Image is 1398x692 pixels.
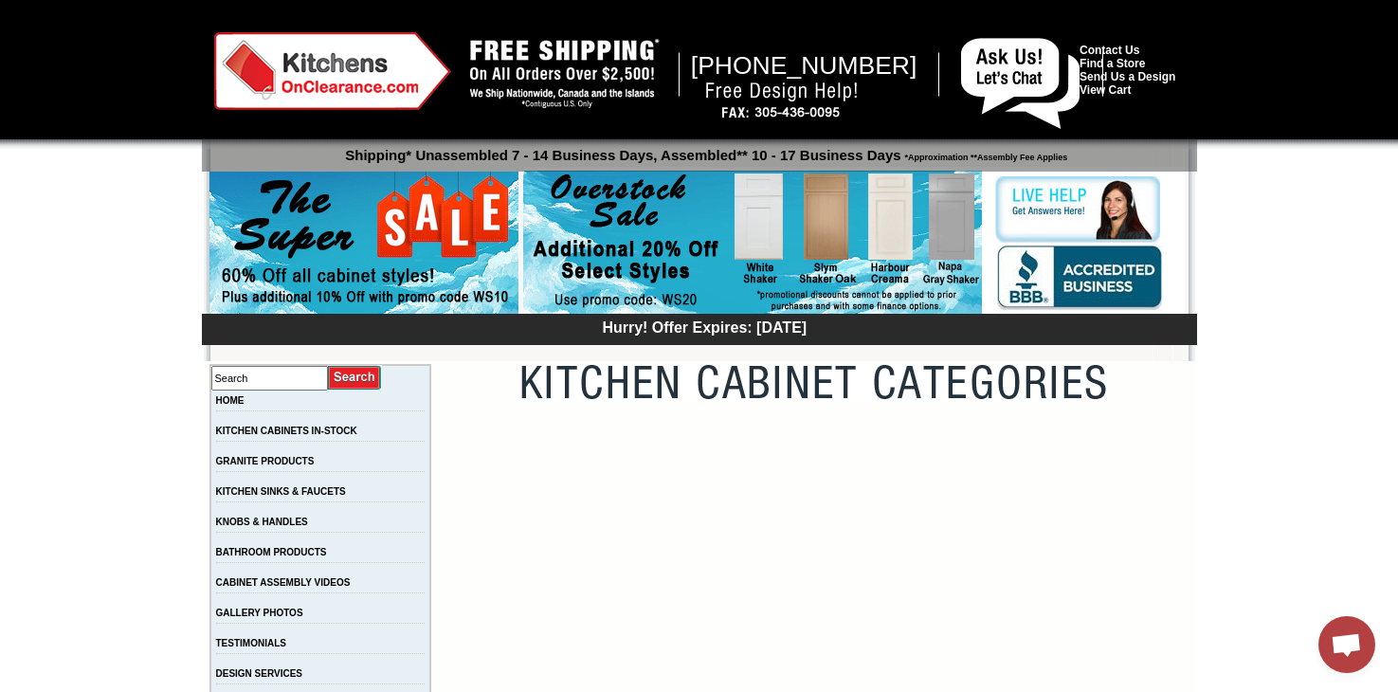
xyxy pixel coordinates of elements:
[211,138,1197,163] p: Shipping* Unassembled 7 - 14 Business Days, Assembled** 10 - 17 Business Days
[901,148,1068,162] span: *Approximation **Assembly Fee Applies
[1080,70,1175,83] a: Send Us a Design
[216,608,303,618] a: GALLERY PHOTOS
[216,547,327,557] a: BATHROOM PRODUCTS
[216,668,303,679] a: DESIGN SERVICES
[328,365,382,391] input: Submit
[1080,44,1139,57] a: Contact Us
[214,32,451,110] img: Kitchens on Clearance Logo
[216,577,351,588] a: CABINET ASSEMBLY VIDEOS
[216,395,245,406] a: HOME
[216,517,308,527] a: KNOBS & HANDLES
[1080,57,1145,70] a: Find a Store
[216,426,357,436] a: KITCHEN CABINETS IN-STOCK
[1080,83,1131,97] a: View Cart
[691,51,917,80] span: [PHONE_NUMBER]
[216,486,346,497] a: KITCHEN SINKS & FAUCETS
[211,317,1197,337] div: Hurry! Offer Expires: [DATE]
[216,456,315,466] a: GRANITE PRODUCTS
[216,638,286,648] a: TESTIMONIALS
[1318,616,1375,673] a: Open chat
